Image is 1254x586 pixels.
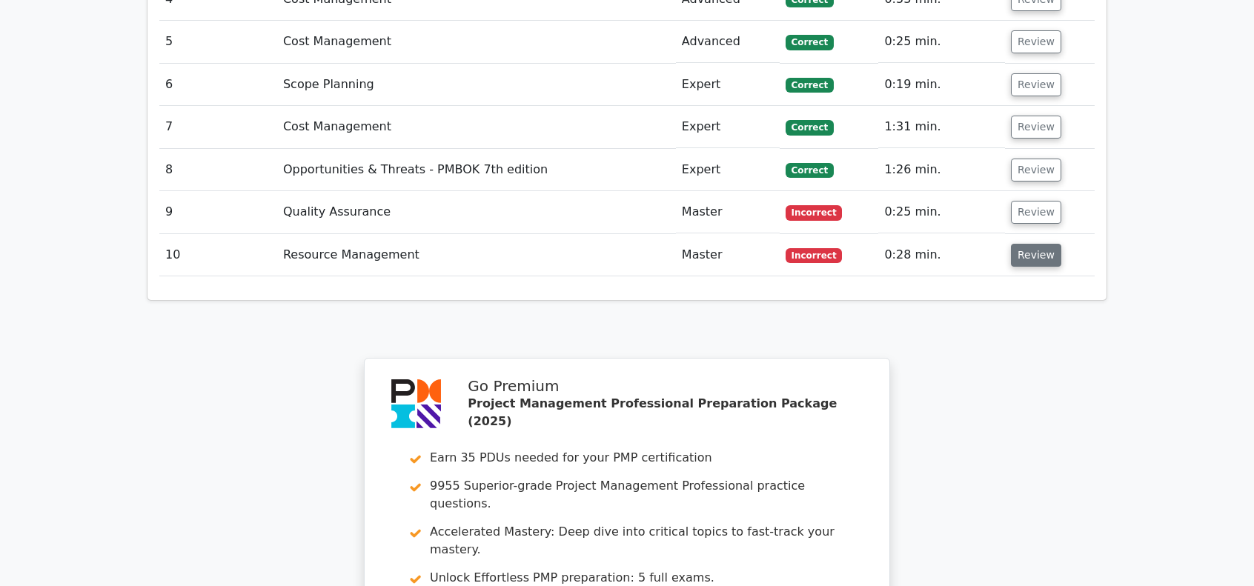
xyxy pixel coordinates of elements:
button: Review [1011,244,1061,267]
span: Correct [786,163,834,178]
span: Correct [786,120,834,135]
td: 5 [159,21,277,63]
td: Quality Assurance [277,191,676,233]
td: 0:25 min. [878,191,1005,233]
td: Cost Management [277,106,676,148]
td: 7 [159,106,277,148]
td: Master [676,191,780,233]
td: 1:31 min. [878,106,1005,148]
td: 1:26 min. [878,149,1005,191]
span: Incorrect [786,205,843,220]
span: Incorrect [786,248,843,263]
span: Correct [786,35,834,50]
td: Scope Planning [277,64,676,106]
td: 0:28 min. [878,234,1005,276]
td: Expert [676,64,780,106]
td: 8 [159,149,277,191]
td: 9 [159,191,277,233]
td: Expert [676,149,780,191]
td: 0:19 min. [878,64,1005,106]
td: Opportunities & Threats - PMBOK 7th edition [277,149,676,191]
td: Expert [676,106,780,148]
button: Review [1011,116,1061,139]
td: Advanced [676,21,780,63]
span: Correct [786,78,834,93]
button: Review [1011,201,1061,224]
td: Cost Management [277,21,676,63]
td: Resource Management [277,234,676,276]
button: Review [1011,159,1061,182]
td: 6 [159,64,277,106]
td: 0:25 min. [878,21,1005,63]
td: Master [676,234,780,276]
button: Review [1011,73,1061,96]
button: Review [1011,30,1061,53]
td: 10 [159,234,277,276]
